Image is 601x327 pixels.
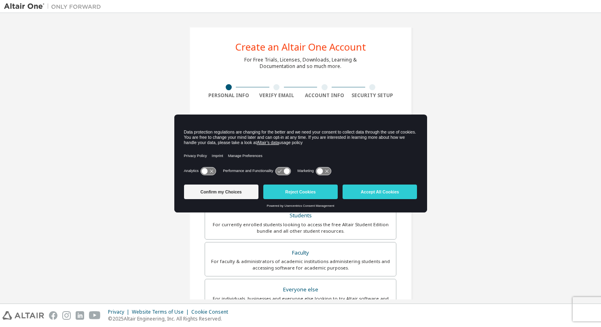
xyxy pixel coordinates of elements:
img: linkedin.svg [76,311,84,320]
div: For currently enrolled students looking to access the free Altair Student Edition bundle and all ... [210,221,391,234]
div: Security Setup [349,92,397,99]
p: © 2025 Altair Engineering, Inc. All Rights Reserved. [108,315,233,322]
div: For individuals, businesses and everyone else looking to try Altair software and explore our prod... [210,295,391,308]
div: For faculty & administrators of academic institutions administering students and accessing softwa... [210,258,391,271]
div: Create an Altair One Account [235,42,366,52]
div: Verify Email [253,92,301,99]
div: Everyone else [210,284,391,295]
div: For Free Trials, Licenses, Downloads, Learning & Documentation and so much more. [244,57,357,70]
div: Website Terms of Use [132,309,191,315]
div: Faculty [210,247,391,259]
div: Account Info [300,92,349,99]
img: altair_logo.svg [2,311,44,320]
div: Cookie Consent [191,309,233,315]
div: Privacy [108,309,132,315]
img: Altair One [4,2,105,11]
div: Personal Info [205,92,253,99]
img: instagram.svg [62,311,71,320]
img: youtube.svg [89,311,101,320]
img: facebook.svg [49,311,57,320]
div: Students [210,210,391,221]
